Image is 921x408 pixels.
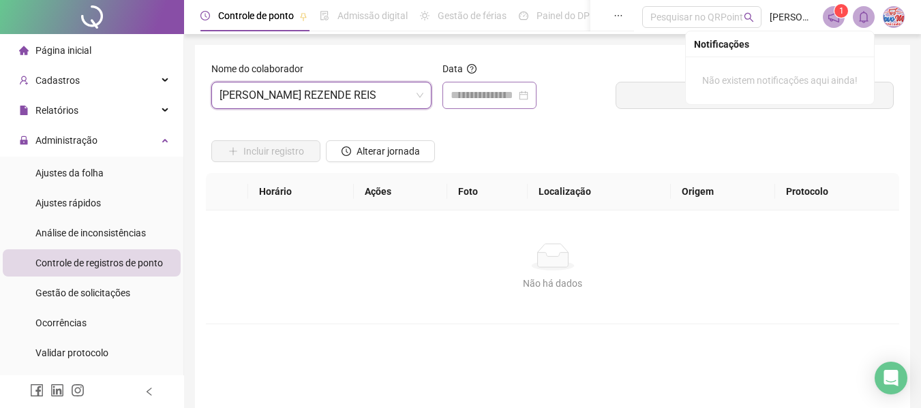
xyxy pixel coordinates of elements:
th: Ações [354,173,447,210]
div: Open Intercom Messenger [875,362,907,394]
span: facebook [30,383,44,397]
span: Ocorrências [35,317,87,328]
th: Origem [671,173,775,210]
span: ALANA SAMANTA REZENDE REIS [220,82,423,108]
a: Alterar jornada [326,147,435,158]
img: 30682 [884,7,904,27]
span: 1 [839,6,844,16]
span: instagram [71,383,85,397]
span: Página inicial [35,45,91,56]
span: Relatórios [35,105,78,116]
button: Alterar jornada [326,140,435,162]
span: Controle de registros de ponto [35,257,163,268]
span: linkedin [50,383,64,397]
span: bell [858,11,870,23]
span: question-circle [467,64,477,74]
span: home [19,46,29,55]
span: ellipsis [614,11,623,20]
span: Data [442,63,463,74]
span: Cadastros [35,75,80,86]
div: Notificações [694,37,866,52]
span: clock-circle [342,146,351,156]
span: Gestão de férias [438,10,507,21]
span: Gestão de solicitações [35,287,130,298]
th: Foto [447,173,528,210]
span: clock-circle [200,11,210,20]
span: notification [828,11,840,23]
span: sun [420,11,429,20]
span: left [145,387,154,396]
span: Ajustes da folha [35,168,104,178]
span: Painel do DP [537,10,590,21]
span: user-add [19,76,29,85]
span: dashboard [519,11,528,20]
span: lock [19,136,29,145]
span: [PERSON_NAME] [770,10,815,25]
span: Não existem notificações aqui ainda! [702,75,858,86]
span: Controle de ponto [218,10,294,21]
span: Ajustes rápidos [35,198,101,208]
div: Não há dados [222,276,883,291]
span: file [19,106,29,115]
span: Admissão digital [337,10,408,21]
th: Horário [248,173,354,210]
span: Validar protocolo [35,347,108,358]
label: Nome do colaborador [211,61,312,76]
span: Alterar jornada [357,144,420,159]
span: search [744,12,754,22]
th: Protocolo [775,173,899,210]
button: Buscar registros [616,82,894,109]
span: Administração [35,135,97,146]
span: file-done [320,11,329,20]
span: Análise de inconsistências [35,227,146,238]
sup: 1 [834,4,848,18]
span: pushpin [299,12,307,20]
button: Incluir registro [211,140,320,162]
th: Localização [528,173,671,210]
